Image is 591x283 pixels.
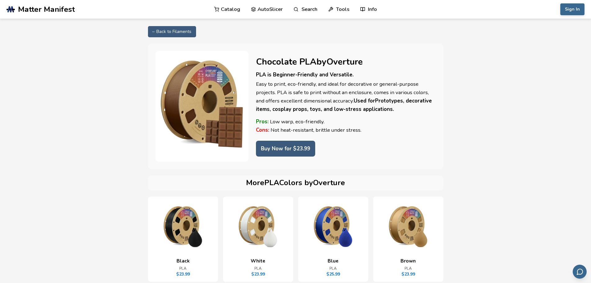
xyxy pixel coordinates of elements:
a: PLA - BlackBlackPLA$23.99 [153,202,213,277]
p: Easy to print, eco-friendly, and ideal for decorative or general-purpose projects. PLA is safe to... [256,80,436,114]
span: Matter Manifest [18,5,75,14]
img: PLA - White [231,204,286,251]
a: ← Back to Filaments [148,26,196,37]
strong: Used for Prototypes, decorative items, cosplay props, toys, and low-stress applications. [256,97,432,113]
strong: Cons: [256,126,269,134]
button: Send feedback via email [573,265,587,279]
p: PLA [228,266,288,271]
p: $ 25.99 [303,272,363,277]
a: PLA - BlueBluePLA$25.99 [303,202,363,277]
h3: Brown [378,258,438,264]
h2: More PLA Colors by Overture [151,179,440,187]
img: PLA - Chocolate [160,56,244,156]
h3: Blue [303,258,363,264]
h3: Black [153,258,213,264]
img: PLA - Brown [381,204,436,251]
h1: Chocolate PLA by Overture [256,57,436,67]
p: PLA [153,266,213,271]
h3: White [228,258,288,264]
p: $ 23.99 [153,272,213,277]
strong: Pros: [256,118,269,125]
a: PLA - WhiteWhitePLA$23.99 [228,202,288,277]
h3: PLA is Beginner-Friendly and Versatile. [256,72,436,78]
p: PLA [378,266,438,271]
a: PLA - BrownBrownPLA$23.99 [378,202,438,277]
button: Sign In [560,3,584,15]
p: $ 23.99 [228,272,288,277]
img: PLA - Blue [306,204,361,251]
p: Not heat-resistant, brittle under stress. [256,127,436,133]
p: $ 23.99 [378,272,438,277]
p: Low warp, eco-friendly. [256,119,436,125]
a: Buy Now for $23.99 [256,141,315,157]
img: PLA - Black [155,204,211,251]
p: PLA [303,266,363,271]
